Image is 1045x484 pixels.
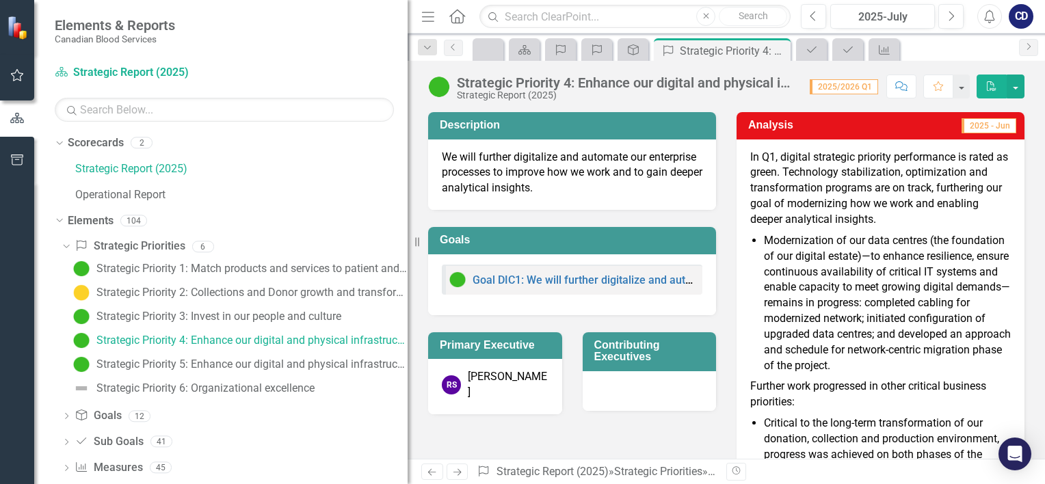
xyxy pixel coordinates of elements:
div: 6 [192,241,214,252]
a: Strategic Report (2025) [75,161,408,177]
div: Strategic Priority 4: Enhance our digital and physical infrastructure: Digital infrastructure and... [457,75,796,90]
a: Operational Report [75,187,408,203]
img: Not Defined [73,380,90,396]
span: Elements & Reports [55,17,175,33]
div: 104 [120,215,147,226]
h3: Primary Executive [440,339,555,351]
h3: Analysis [748,119,868,131]
a: Strategic Priority 2: Collections and Donor growth and transformation [70,282,408,304]
a: Goals [75,408,121,424]
img: Caution [73,284,90,301]
div: Strategic Priority 2: Collections and Donor growth and transformation [96,286,408,299]
a: Strategic Priorities [614,465,702,478]
a: Strategic Priority 4: Enhance our digital and physical infrastructure: Digital infrastructure and... [70,330,408,351]
div: Strategic Priority 5: Enhance our digital and physical infrastructure: Physical infrastructure [96,358,408,371]
div: Strategic Priority 1: Match products and services to patient and health system needs [96,263,408,275]
div: 41 [150,436,172,448]
img: On Target [428,76,450,98]
div: [PERSON_NAME] [468,369,548,401]
div: Open Intercom Messenger [998,438,1031,470]
a: Elements [68,213,114,229]
li: Modernization of our data centres (the foundation of our digital estate)—to enhance resilience, e... [764,233,1011,374]
button: CD [1009,4,1033,29]
img: On Target [73,308,90,325]
a: Strategic Priority 3: Invest in our people and culture [70,306,341,327]
div: 2 [131,137,153,149]
span: Search [739,10,768,21]
a: Scorecards [68,135,124,151]
small: Canadian Blood Services [55,33,175,44]
img: On Target [73,260,90,277]
input: Search Below... [55,98,394,122]
input: Search ClearPoint... [479,5,791,29]
h3: Contributing Executives [594,339,710,363]
img: On Target [449,271,466,288]
a: Strategic Priority 6: Organizational excellence [70,377,315,399]
div: 12 [129,410,150,422]
a: Strategic Report (2025) [55,65,226,81]
a: Strategic Priority 5: Enhance our digital and physical infrastructure: Physical infrastructure [70,353,408,375]
a: Measures [75,460,142,476]
p: We will further digitalize and automate our enterprise processes to improve how we work and to ga... [442,150,702,197]
div: Strategic Priority 3: Invest in our people and culture [96,310,341,323]
img: ClearPoint Strategy [7,16,31,40]
span: 2025 - Jun [962,118,1016,133]
div: Strategic Priority 6: Organizational excellence [96,382,315,394]
p: In Q1, digital strategic priority performance is rated as green. Technology stabilization, optimi... [750,150,1011,230]
div: » » [477,464,716,480]
p: Further work progressed in other critical business priorities: [750,376,1011,413]
div: 45 [150,462,172,474]
span: 2025/2026 Q1 [810,79,878,94]
div: RS [442,375,461,394]
h3: Goals [440,234,709,246]
div: Strategic Priority 4: Enhance our digital and physical infrastructure: Digital infrastructure and... [96,334,408,347]
a: Sub Goals [75,434,143,450]
div: 2025-July [835,9,930,25]
a: Strategic Priorities [75,239,185,254]
div: Strategic Report (2025) [457,90,796,100]
h3: Description [440,119,709,131]
img: On Target [73,332,90,349]
a: Strategic Report (2025) [497,465,609,478]
button: Search [719,7,787,26]
button: 2025-July [830,4,935,29]
div: Strategic Priority 4: Enhance our digital and physical infrastructure: Digital infrastructure and... [680,42,787,59]
img: On Target [73,356,90,373]
a: Strategic Priority 1: Match products and services to patient and health system needs [70,258,408,280]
